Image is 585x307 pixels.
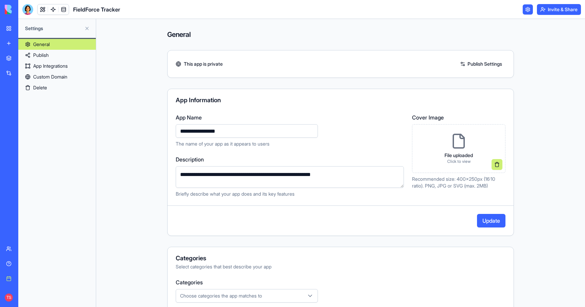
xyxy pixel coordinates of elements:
a: Delete [18,82,96,93]
span: Choose categories the app matches to [180,292,262,299]
a: Publish Settings [457,59,505,69]
button: Update [477,214,505,227]
span: TS [5,293,13,302]
p: Recommended size: 400x250px (16:10 ratio). PNG, JPG or SVG (max. 2MB) [412,176,505,189]
a: Publish [18,50,96,61]
div: Select categories that best describe your app [176,263,505,270]
span: Settings [25,25,82,32]
a: App Integrations [18,61,96,71]
p: Click to view [445,159,473,164]
div: File uploadedClick to view [412,124,505,173]
a: Custom Domain [18,71,96,82]
img: logo [5,5,47,14]
button: Invite & Share [537,4,581,15]
label: Categories [176,278,505,286]
p: Briefly describe what your app does and its key features [176,191,404,197]
label: Description [176,155,404,163]
p: File uploaded [445,152,473,159]
div: Categories [176,255,505,261]
label: Cover Image [412,113,505,122]
div: App Information [176,97,505,103]
p: The name of your app as it appears to users [176,140,404,147]
h1: FieldForce Tracker [73,5,120,14]
h4: General [167,30,514,39]
span: This app is private [184,61,223,67]
a: General [18,39,96,50]
button: Choose categories the app matches to [176,289,318,303]
label: App Name [176,113,404,122]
